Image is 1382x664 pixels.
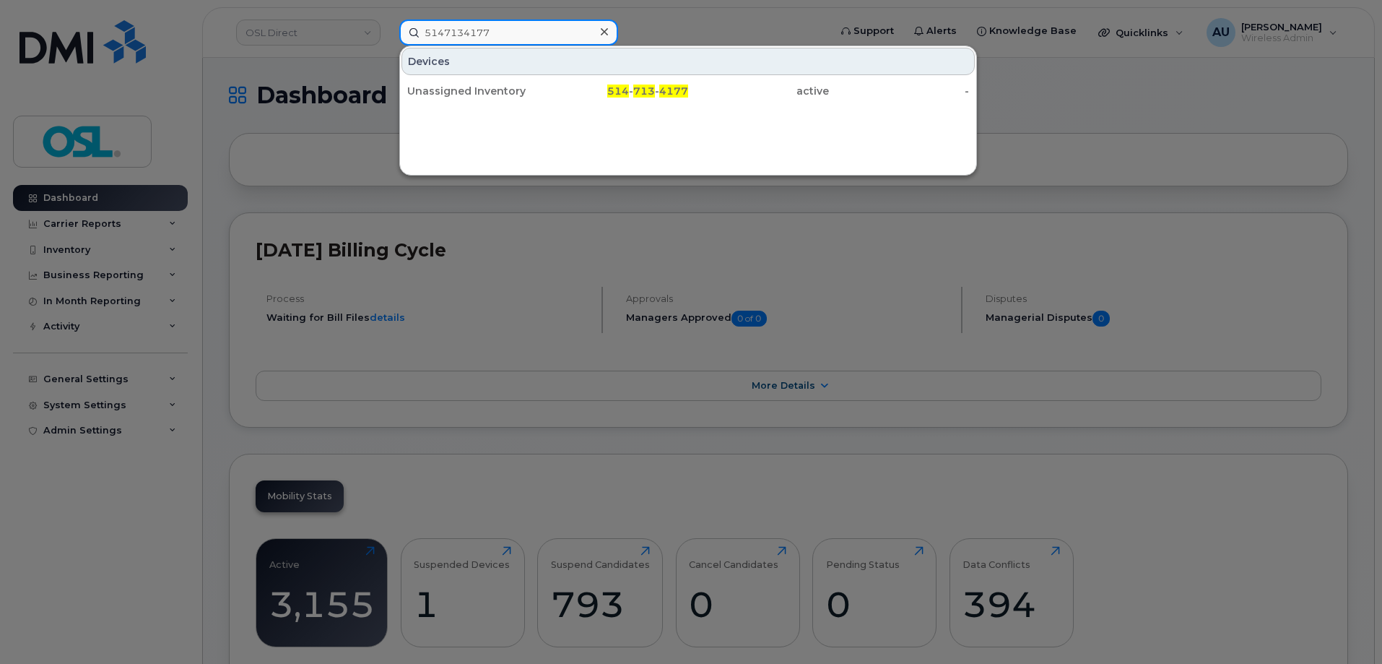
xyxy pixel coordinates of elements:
[407,84,548,98] div: Unassigned Inventory
[401,48,975,75] div: Devices
[829,84,970,98] div: -
[688,84,829,98] div: active
[633,85,655,98] span: 713
[401,78,975,104] a: Unassigned Inventory514-713-4177active-
[607,85,629,98] span: 514
[548,84,689,98] div: - -
[659,85,688,98] span: 4177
